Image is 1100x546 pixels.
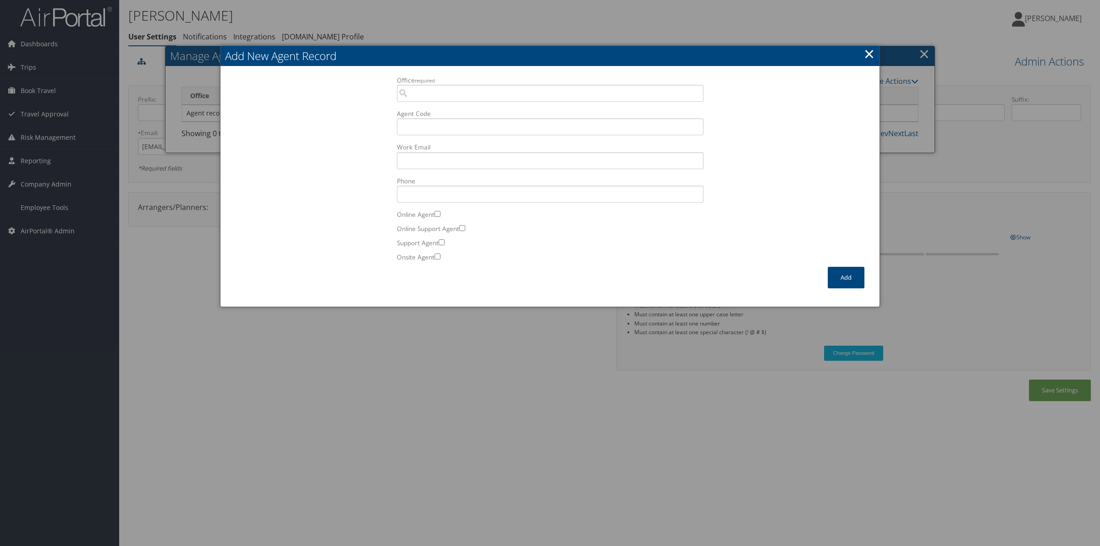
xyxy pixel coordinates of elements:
label: Online Support Agent [397,224,704,238]
label: Office [397,76,704,102]
input: Onsite Agent [434,254,440,259]
input: Phone [397,186,704,203]
label: Online Agent [397,210,704,224]
input: Work Email [397,152,704,169]
label: Onsite Agent [397,253,704,267]
input: Online Agent [434,211,440,217]
small: required [415,77,435,84]
input: Support Agent [439,239,445,245]
label: Work Email [397,143,704,169]
button: Add [828,267,864,288]
label: Support Agent [397,238,704,253]
a: Close [864,44,874,63]
h2: Add New Agent Record [220,46,880,66]
input: Agent Code [397,118,704,135]
label: Phone [397,176,704,203]
label: Agent Code [397,109,704,135]
input: Online Support Agent [459,225,465,231]
input: Officerequired [397,85,704,102]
